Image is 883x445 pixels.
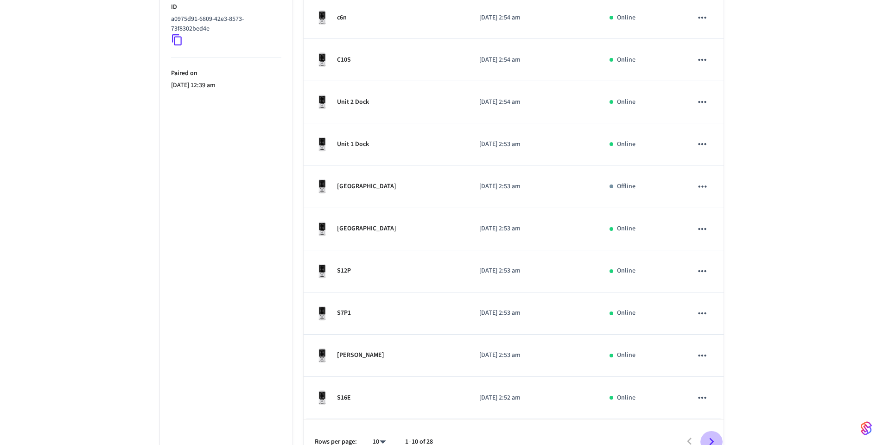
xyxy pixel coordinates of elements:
p: S16E [337,393,351,403]
p: [PERSON_NAME] [337,350,384,360]
p: [DATE] 2:53 am [479,308,587,318]
p: [DATE] 2:53 am [479,266,587,276]
p: Offline [617,182,635,191]
p: Unit 2 Dock [337,97,369,107]
p: [DATE] 2:54 am [479,13,587,23]
p: [DATE] 2:52 am [479,393,587,403]
p: [DATE] 2:53 am [479,182,587,191]
img: Kwikset Halo Touchscreen Wifi Enabled Smart Lock, Polished Chrome, Front [315,264,330,279]
img: Kwikset Halo Touchscreen Wifi Enabled Smart Lock, Polished Chrome, Front [315,306,330,321]
p: [DATE] 2:53 am [479,224,587,234]
p: [DATE] 2:53 am [479,350,587,360]
p: Online [617,224,635,234]
p: Online [617,55,635,65]
img: Kwikset Halo Touchscreen Wifi Enabled Smart Lock, Polished Chrome, Front [315,179,330,194]
p: Online [617,97,635,107]
img: Kwikset Halo Touchscreen Wifi Enabled Smart Lock, Polished Chrome, Front [315,137,330,152]
p: S7P1 [337,308,351,318]
p: C10S [337,55,351,65]
img: Kwikset Halo Touchscreen Wifi Enabled Smart Lock, Polished Chrome, Front [315,348,330,363]
img: SeamLogoGradient.69752ec5.svg [861,421,872,436]
p: c6n [337,13,347,23]
p: Online [617,140,635,149]
img: Kwikset Halo Touchscreen Wifi Enabled Smart Lock, Polished Chrome, Front [315,95,330,109]
p: Online [617,266,635,276]
p: S12P [337,266,351,276]
img: Kwikset Halo Touchscreen Wifi Enabled Smart Lock, Polished Chrome, Front [315,222,330,236]
p: [GEOGRAPHIC_DATA] [337,224,396,234]
img: Kwikset Halo Touchscreen Wifi Enabled Smart Lock, Polished Chrome, Front [315,10,330,25]
img: Kwikset Halo Touchscreen Wifi Enabled Smart Lock, Polished Chrome, Front [315,390,330,405]
p: a0975d91-6809-42e3-8573-73f8302bed4e [171,14,278,34]
p: Online [617,350,635,360]
p: [DATE] 2:53 am [479,140,587,149]
img: Kwikset Halo Touchscreen Wifi Enabled Smart Lock, Polished Chrome, Front [315,52,330,67]
p: Online [617,308,635,318]
p: [GEOGRAPHIC_DATA] [337,182,396,191]
p: Paired on [171,69,281,78]
p: Unit 1 Dock [337,140,369,149]
p: [DATE] 2:54 am [479,55,587,65]
p: Online [617,393,635,403]
p: [DATE] 12:39 am [171,81,281,90]
p: ID [171,2,281,12]
p: Online [617,13,635,23]
p: [DATE] 2:54 am [479,97,587,107]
